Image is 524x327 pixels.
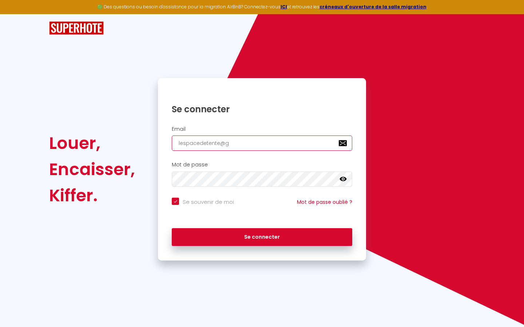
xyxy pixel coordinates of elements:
[49,21,104,35] img: SuperHote logo
[49,156,135,182] div: Encaisser,
[172,162,352,168] h2: Mot de passe
[297,198,352,206] a: Mot de passe oublié ?
[172,228,352,246] button: Se connecter
[172,126,352,132] h2: Email
[281,4,287,10] a: ICI
[172,104,352,115] h1: Se connecter
[319,4,426,10] a: créneaux d'ouverture de la salle migration
[172,136,352,151] input: Ton Email
[49,182,135,209] div: Kiffer.
[6,3,28,25] button: Ouvrir le widget de chat LiveChat
[49,130,135,156] div: Louer,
